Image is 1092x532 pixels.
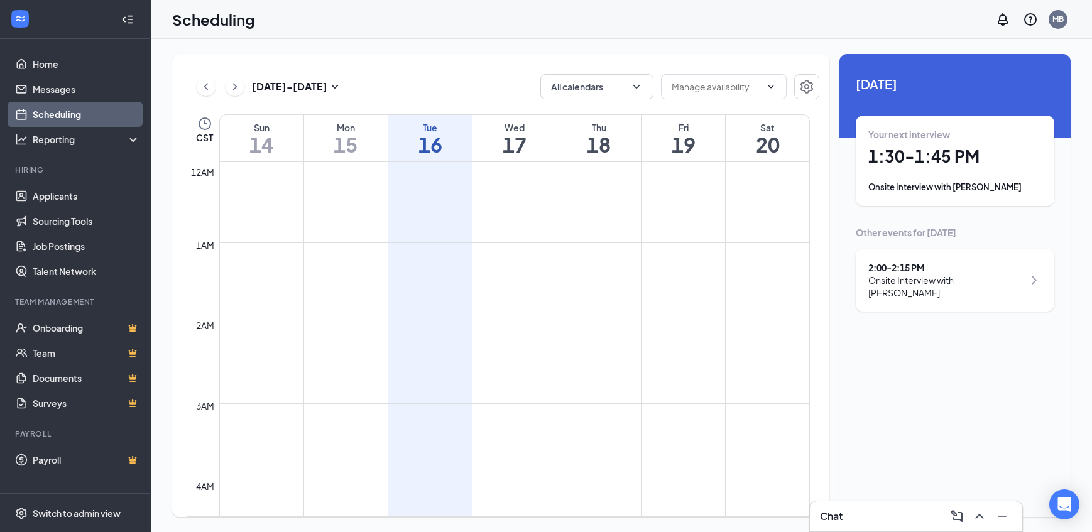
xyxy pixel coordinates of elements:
a: September 16, 2025 [388,115,472,161]
a: OnboardingCrown [33,315,140,340]
div: Fri [642,121,725,134]
h1: 15 [304,134,388,155]
a: September 15, 2025 [304,115,388,161]
a: September 18, 2025 [557,115,641,161]
div: 12am [188,165,217,179]
h3: [DATE] - [DATE] [252,80,327,94]
div: Sun [220,121,303,134]
div: Wed [472,121,556,134]
svg: Clock [197,116,212,131]
svg: ChevronUp [972,509,987,524]
div: Mon [304,121,388,134]
a: SurveysCrown [33,391,140,416]
div: Tue [388,121,472,134]
div: Hiring [15,165,138,175]
h1: 14 [220,134,303,155]
h1: 16 [388,134,472,155]
div: 4am [194,479,217,493]
div: Open Intercom Messenger [1049,489,1079,519]
svg: ChevronRight [1027,273,1042,288]
svg: Settings [15,507,28,519]
svg: ComposeMessage [949,509,964,524]
div: 1am [194,238,217,252]
a: TeamCrown [33,340,140,366]
a: Talent Network [33,259,140,284]
div: Payroll [15,428,138,439]
svg: ChevronDown [630,80,643,93]
button: Settings [794,74,819,99]
div: 2:00 - 2:15 PM [868,261,1024,274]
span: CST [196,131,213,144]
span: [DATE] [856,74,1054,94]
svg: QuestionInfo [1023,12,1038,27]
a: PayrollCrown [33,447,140,472]
div: Team Management [15,296,138,307]
svg: Notifications [995,12,1010,27]
button: ChevronLeft [197,77,216,96]
a: September 19, 2025 [642,115,725,161]
div: 3am [194,399,217,413]
svg: ChevronRight [229,79,241,94]
h3: Chat [820,509,843,523]
div: Onsite Interview with [PERSON_NAME] [868,181,1042,193]
h1: 20 [726,134,809,155]
a: Messages [33,77,140,102]
input: Manage availability [672,80,761,94]
div: Reporting [33,133,141,146]
a: Sourcing Tools [33,209,140,234]
div: Sat [726,121,809,134]
div: Other events for [DATE] [856,226,1054,239]
div: Onsite Interview with [PERSON_NAME] [868,274,1024,299]
a: Job Postings [33,234,140,259]
svg: ChevronLeft [200,79,212,94]
button: ChevronRight [226,77,244,96]
a: Home [33,52,140,77]
svg: SmallChevronDown [327,79,342,94]
a: DocumentsCrown [33,366,140,391]
button: All calendarsChevronDown [540,74,653,99]
h1: 19 [642,134,725,155]
div: 2am [194,318,217,332]
svg: Minimize [995,509,1010,524]
a: Scheduling [33,102,140,127]
svg: Settings [799,79,814,94]
div: Thu [557,121,641,134]
button: Minimize [992,506,1012,526]
svg: ChevronDown [766,82,776,92]
button: ChevronUp [969,506,990,526]
h1: 18 [557,134,641,155]
svg: WorkstreamLogo [14,13,26,25]
svg: Collapse [121,13,134,26]
a: September 14, 2025 [220,115,303,161]
a: September 17, 2025 [472,115,556,161]
a: Applicants [33,183,140,209]
div: Switch to admin view [33,507,121,519]
a: September 20, 2025 [726,115,809,161]
h1: 1:30 - 1:45 PM [868,146,1042,167]
div: Your next interview [868,128,1042,141]
div: MB [1052,14,1064,24]
button: ComposeMessage [947,506,967,526]
svg: Analysis [15,133,28,146]
h1: Scheduling [172,9,255,30]
h1: 17 [472,134,556,155]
